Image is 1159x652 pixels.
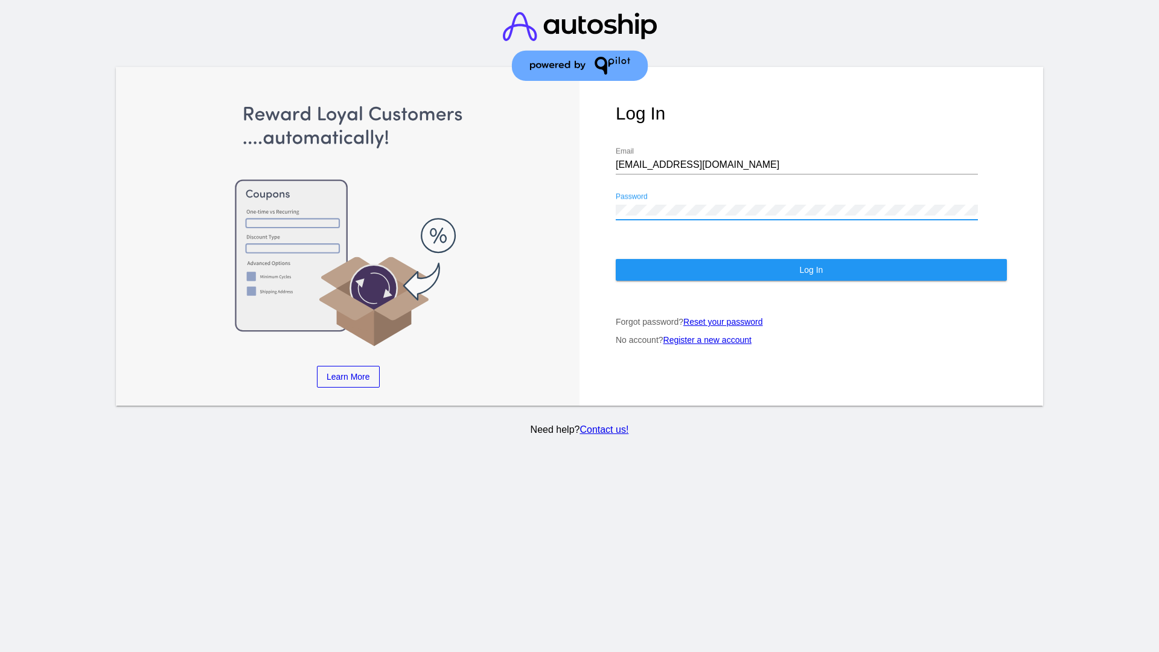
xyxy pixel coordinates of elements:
[663,335,752,345] a: Register a new account
[616,103,1007,124] h1: Log In
[616,159,978,170] input: Email
[616,317,1007,327] p: Forgot password?
[114,424,1046,435] p: Need help?
[153,103,544,348] img: Apply Coupons Automatically to Scheduled Orders with QPilot
[616,259,1007,281] button: Log In
[683,317,763,327] a: Reset your password
[579,424,628,435] a: Contact us!
[616,335,1007,345] p: No account?
[799,265,823,275] span: Log In
[327,372,370,382] span: Learn More
[317,366,380,388] a: Learn More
